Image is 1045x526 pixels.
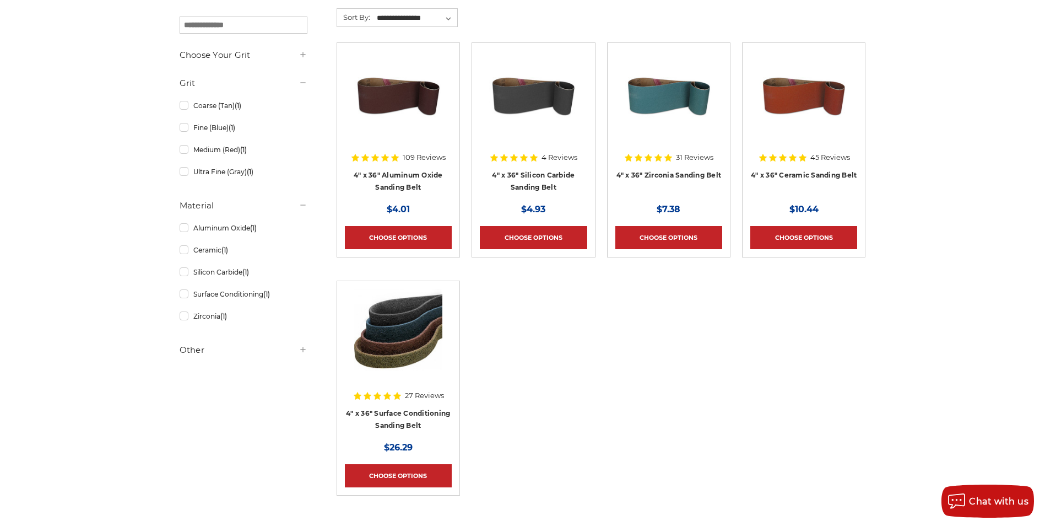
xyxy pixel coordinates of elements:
[345,51,452,158] a: 4" x 36" Aluminum Oxide Sanding Belt
[542,154,577,161] span: 4 Reviews
[789,204,819,214] span: $10.44
[240,146,247,154] span: (1)
[403,154,446,161] span: 109 Reviews
[180,307,307,326] a: Zirconia
[180,96,307,115] a: Coarse (Tan)
[180,262,307,282] a: Silicon Carbide
[180,240,307,260] a: Ceramic
[616,171,722,179] a: 4" x 36" Zirconia Sanding Belt
[750,226,857,249] a: Choose Options
[345,289,452,396] a: 4"x36" Surface Conditioning Sanding Belts
[969,496,1028,507] span: Chat with us
[180,218,307,238] a: Aluminum Oxide
[242,268,249,276] span: (1)
[375,10,457,26] select: Sort By:
[180,162,307,181] a: Ultra Fine (Gray)
[657,204,680,214] span: $7.38
[810,154,850,161] span: 45 Reviews
[384,442,413,453] span: $26.29
[615,51,722,158] a: 4" x 36" Zirconia Sanding Belt
[760,51,848,139] img: 4" x 36" Ceramic Sanding Belt
[250,224,257,232] span: (1)
[180,343,307,357] h5: Other
[354,51,442,139] img: 4" x 36" Aluminum Oxide Sanding Belt
[751,171,857,179] a: 4" x 36" Ceramic Sanding Belt
[492,171,575,192] a: 4" x 36" Silicon Carbide Sanding Belt
[354,171,443,192] a: 4" x 36" Aluminum Oxide Sanding Belt
[345,226,452,249] a: Choose Options
[489,51,577,139] img: 4" x 36" Silicon Carbide File Belt
[337,9,370,25] label: Sort By:
[221,246,228,254] span: (1)
[180,77,307,90] h5: Grit
[220,312,227,320] span: (1)
[941,485,1034,518] button: Chat with us
[180,285,307,304] a: Surface Conditioning
[235,101,241,110] span: (1)
[346,409,450,430] a: 4" x 36" Surface Conditioning Sanding Belt
[229,124,235,132] span: (1)
[480,226,587,249] a: Choose Options
[750,51,857,158] a: 4" x 36" Ceramic Sanding Belt
[354,289,442,377] img: 4"x36" Surface Conditioning Sanding Belts
[345,464,452,487] a: Choose Options
[387,204,410,214] span: $4.01
[521,204,545,214] span: $4.93
[480,51,587,158] a: 4" x 36" Silicon Carbide File Belt
[180,199,307,212] h5: Material
[676,154,713,161] span: 31 Reviews
[180,49,307,62] h5: Choose Your Grit
[247,168,253,176] span: (1)
[625,51,713,139] img: 4" x 36" Zirconia Sanding Belt
[263,290,270,298] span: (1)
[180,140,307,159] a: Medium (Red)
[405,392,444,399] span: 27 Reviews
[615,226,722,249] a: Choose Options
[180,118,307,137] a: Fine (Blue)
